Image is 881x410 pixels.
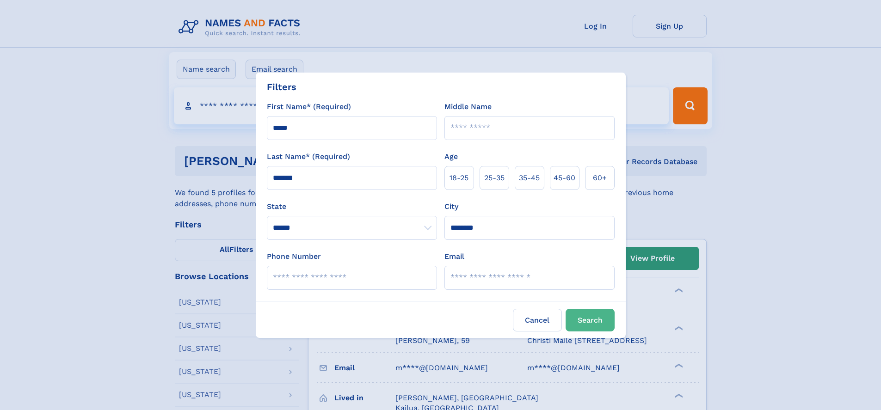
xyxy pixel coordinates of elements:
label: Age [444,151,458,162]
span: 35‑45 [519,172,540,184]
span: 18‑25 [450,172,468,184]
label: Email [444,251,464,262]
label: State [267,201,437,212]
button: Search [566,309,615,331]
span: 25‑35 [484,172,505,184]
span: 60+ [593,172,607,184]
label: Cancel [513,309,562,331]
label: City [444,201,458,212]
span: 45‑60 [554,172,575,184]
label: Phone Number [267,251,321,262]
label: First Name* (Required) [267,101,351,112]
div: Filters [267,80,296,94]
label: Last Name* (Required) [267,151,350,162]
label: Middle Name [444,101,492,112]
